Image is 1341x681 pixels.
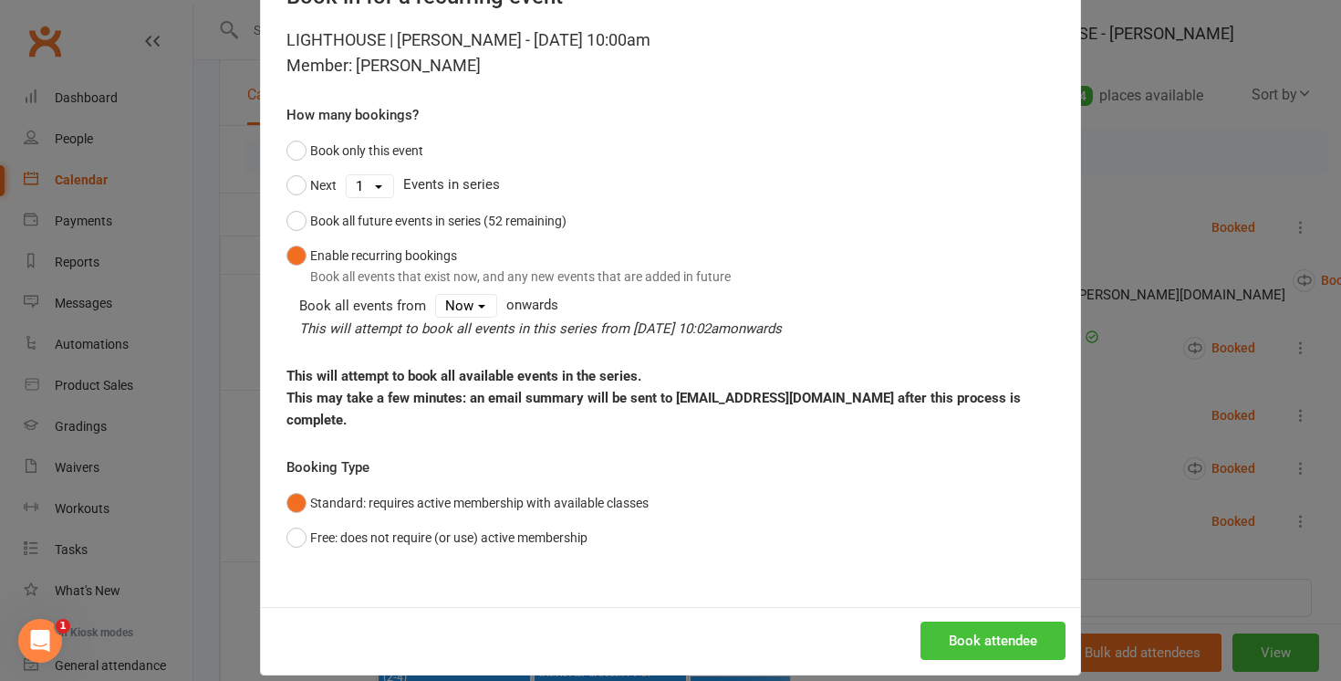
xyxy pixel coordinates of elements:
span: [DATE] 10:02am [633,320,730,337]
div: Book all events that exist now, and any new events that are added in future [310,267,731,287]
button: Free: does not require (or use) active membership [286,520,587,555]
button: Book only this event [286,133,423,168]
div: onwards [299,294,1055,340]
button: Book attendee [920,622,1066,660]
label: How many bookings? [286,104,419,126]
div: LIGHTHOUSE | [PERSON_NAME] - [DATE] 10:00am Member: [PERSON_NAME] [286,27,1055,79]
strong: This may take a few minutes: an email summary will be sent to [EMAIL_ADDRESS][DOMAIN_NAME] after ... [286,390,1021,428]
button: Enable recurring bookingsBook all events that exist now, and any new events that are added in future [286,238,731,294]
iframe: Intercom live chat [18,619,62,663]
label: Booking Type [286,456,369,478]
div: This will attempt to book all events in this series from onwards [299,318,1055,340]
div: Book all events from [299,295,426,317]
div: Book all future events in series (52 remaining) [310,211,567,231]
button: Next [286,168,337,203]
strong: This will attempt to book all available events in the series. [286,368,641,384]
button: Standard: requires active membership with available classes [286,486,649,520]
span: 1 [56,619,70,634]
div: Events in series [286,168,1055,203]
button: Book all future events in series (52 remaining) [286,204,567,238]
